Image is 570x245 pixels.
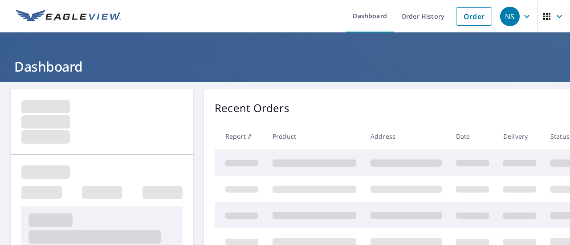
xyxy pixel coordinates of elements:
[449,123,496,149] th: Date
[265,123,363,149] th: Product
[500,7,520,26] div: NS
[215,123,265,149] th: Report #
[11,57,559,76] h1: Dashboard
[363,123,449,149] th: Address
[496,123,543,149] th: Delivery
[456,7,492,26] a: Order
[215,100,289,116] p: Recent Orders
[16,10,121,23] img: EV Logo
